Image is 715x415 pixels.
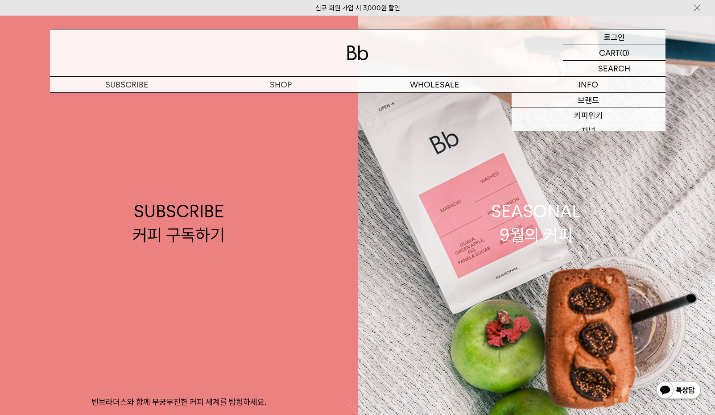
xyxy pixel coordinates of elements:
[598,61,630,76] p: SEARCH
[563,45,665,61] a: CART (0)
[315,4,400,12] a: 신규 회원 가입 시 3,000원 할인
[204,77,358,92] a: SHOP
[563,29,665,45] a: 로그인
[599,45,620,60] p: CART
[358,77,512,92] p: WHOLESALE
[603,29,625,45] p: 로그인
[512,108,665,123] a: 커피위키
[50,77,204,92] a: SUBSCRIBE
[132,199,225,247] div: SUBSCRIBE 커피 구독하기
[655,380,702,402] img: 카카오톡 채널 1:1 채팅 버튼
[620,45,629,60] p: (0)
[512,93,665,108] a: 브랜드
[512,123,665,138] a: 저널
[512,77,665,92] p: INFO
[491,199,581,247] div: SEASONAL 9월의 커피
[347,46,368,60] img: 로고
